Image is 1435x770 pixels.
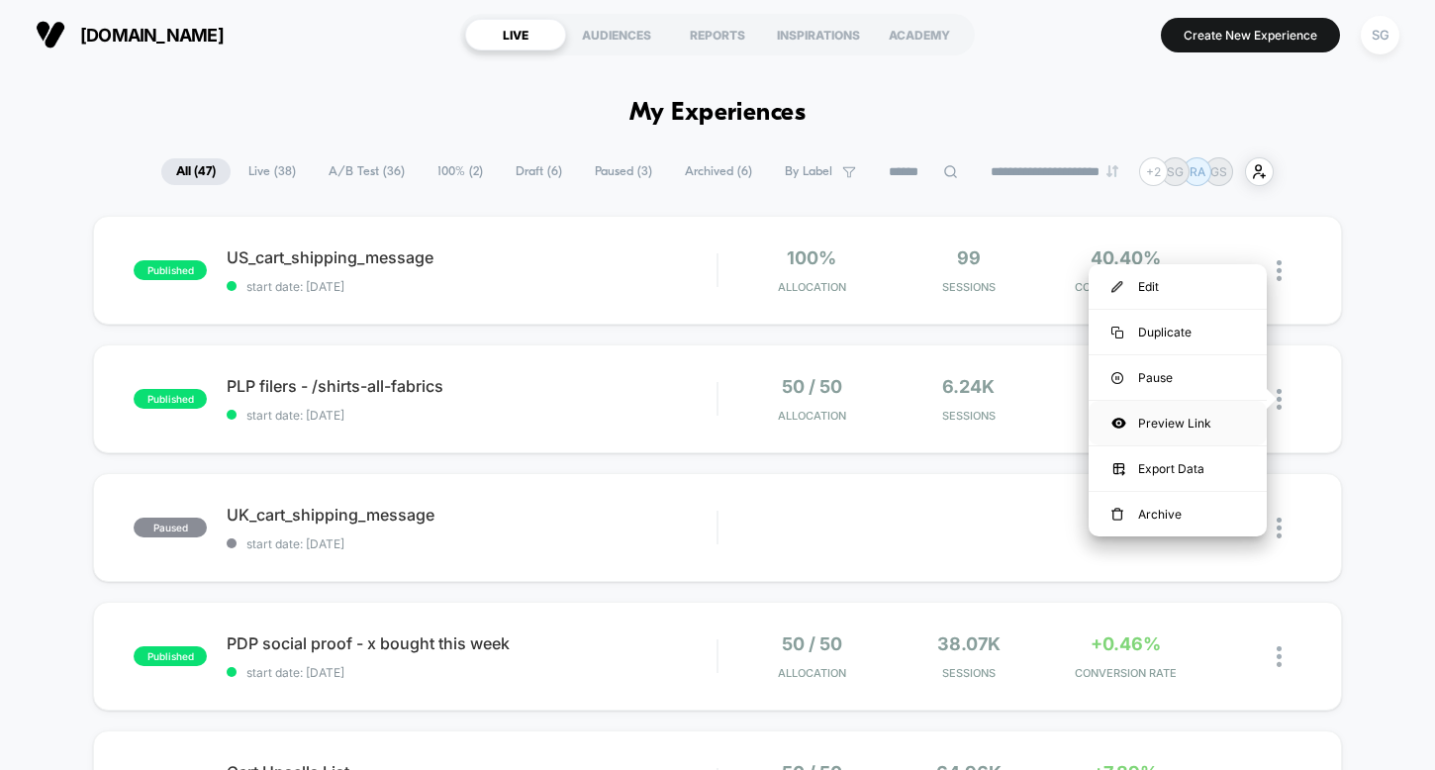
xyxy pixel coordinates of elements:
[1139,157,1168,186] div: + 2
[1111,281,1123,293] img: menu
[161,158,231,185] span: All ( 47 )
[1052,280,1199,294] span: CONVERSION RATE
[501,158,577,185] span: Draft ( 6 )
[667,19,768,50] div: REPORTS
[787,247,836,268] span: 100%
[937,633,1001,654] span: 38.07k
[1089,492,1267,536] div: Archive
[957,247,981,268] span: 99
[1355,15,1405,55] button: SG
[227,279,717,294] span: start date: [DATE]
[1277,389,1282,410] img: close
[1052,666,1199,680] span: CONVERSION RATE
[778,666,846,680] span: Allocation
[134,260,207,280] span: published
[580,158,667,185] span: Paused ( 3 )
[227,633,717,653] span: PDP social proof - x bought this week
[134,389,207,409] span: published
[227,665,717,680] span: start date: [DATE]
[895,409,1042,423] span: Sessions
[942,376,995,397] span: 6.24k
[566,19,667,50] div: AUDIENCES
[1277,260,1282,281] img: close
[134,646,207,666] span: published
[895,280,1042,294] span: Sessions
[1361,16,1399,54] div: SG
[629,99,807,128] h1: My Experiences
[670,158,767,185] span: Archived ( 6 )
[80,25,224,46] span: [DOMAIN_NAME]
[314,158,420,185] span: A/B Test ( 36 )
[1089,310,1267,354] div: Duplicate
[227,376,717,396] span: PLP filers - /shirts-all-fabrics
[1089,401,1267,445] div: Preview Link
[423,158,498,185] span: 100% ( 2 )
[778,280,846,294] span: Allocation
[1111,327,1123,338] img: menu
[1089,355,1267,400] div: Pause
[782,633,842,654] span: 50 / 50
[1091,247,1161,268] span: 40.40%
[1111,508,1123,522] img: menu
[1277,518,1282,538] img: close
[227,408,717,423] span: start date: [DATE]
[134,518,207,537] span: paused
[778,409,846,423] span: Allocation
[1277,646,1282,667] img: close
[1052,409,1199,423] span: CLICKS
[1089,446,1267,491] div: Export Data
[465,19,566,50] div: LIVE
[227,505,717,525] span: UK_cart_shipping_message
[1089,264,1267,309] div: Edit
[1190,164,1205,179] p: RA
[1161,18,1340,52] button: Create New Experience
[785,164,832,179] span: By Label
[895,666,1042,680] span: Sessions
[768,19,869,50] div: INSPIRATIONS
[1091,633,1161,654] span: +0.46%
[36,20,65,49] img: Visually logo
[782,376,842,397] span: 50 / 50
[227,536,717,551] span: start date: [DATE]
[30,19,230,50] button: [DOMAIN_NAME]
[1111,372,1123,384] img: menu
[227,247,717,267] span: US_cart_shipping_message
[1210,164,1227,179] p: GS
[869,19,970,50] div: ACADEMY
[1167,164,1184,179] p: SG
[1106,165,1118,177] img: end
[234,158,311,185] span: Live ( 38 )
